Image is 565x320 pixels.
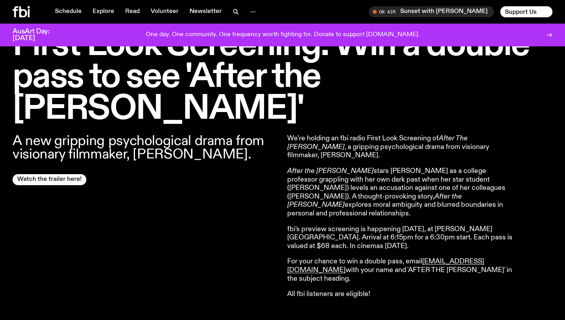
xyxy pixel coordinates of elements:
[146,31,419,39] p: One day. One community. One frequency worth fighting for. Donate to support [DOMAIN_NAME].
[13,28,63,42] h3: AusArt Day: [DATE]
[146,6,183,17] a: Volunteer
[369,6,494,17] button: On AirSunset with [PERSON_NAME]
[88,6,119,17] a: Explore
[185,6,226,17] a: Newsletter
[287,134,513,160] p: We’re holding an fbi radio First Look Screening of , a gripping psychological drama from visionar...
[13,174,86,185] a: Watch the trailer here!
[287,290,513,299] p: All fbi listeners are eligible!
[287,167,374,175] em: After the [PERSON_NAME]
[505,8,537,15] span: Support Us
[50,6,86,17] a: Schedule
[287,258,484,274] a: [EMAIL_ADDRESS][DOMAIN_NAME]
[13,134,278,161] p: A new gripping psychological drama from visionary filmmaker, [PERSON_NAME].
[500,6,552,17] button: Support Us
[13,29,552,125] h1: First Look Screening: Win a double pass to see 'After the [PERSON_NAME]'
[287,135,468,151] em: After The [PERSON_NAME]
[287,167,513,218] p: stars [PERSON_NAME] as a college professor grappling with her own dark past when her star student...
[120,6,144,17] a: Read
[287,257,513,283] p: For your chance to win a double pass, email with your name and 'AFTER THE [PERSON_NAME]' in the s...
[287,225,513,251] p: fbi's preview screening is happening [DATE], at [PERSON_NAME][GEOGRAPHIC_DATA]. Arrival at 6:15pm...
